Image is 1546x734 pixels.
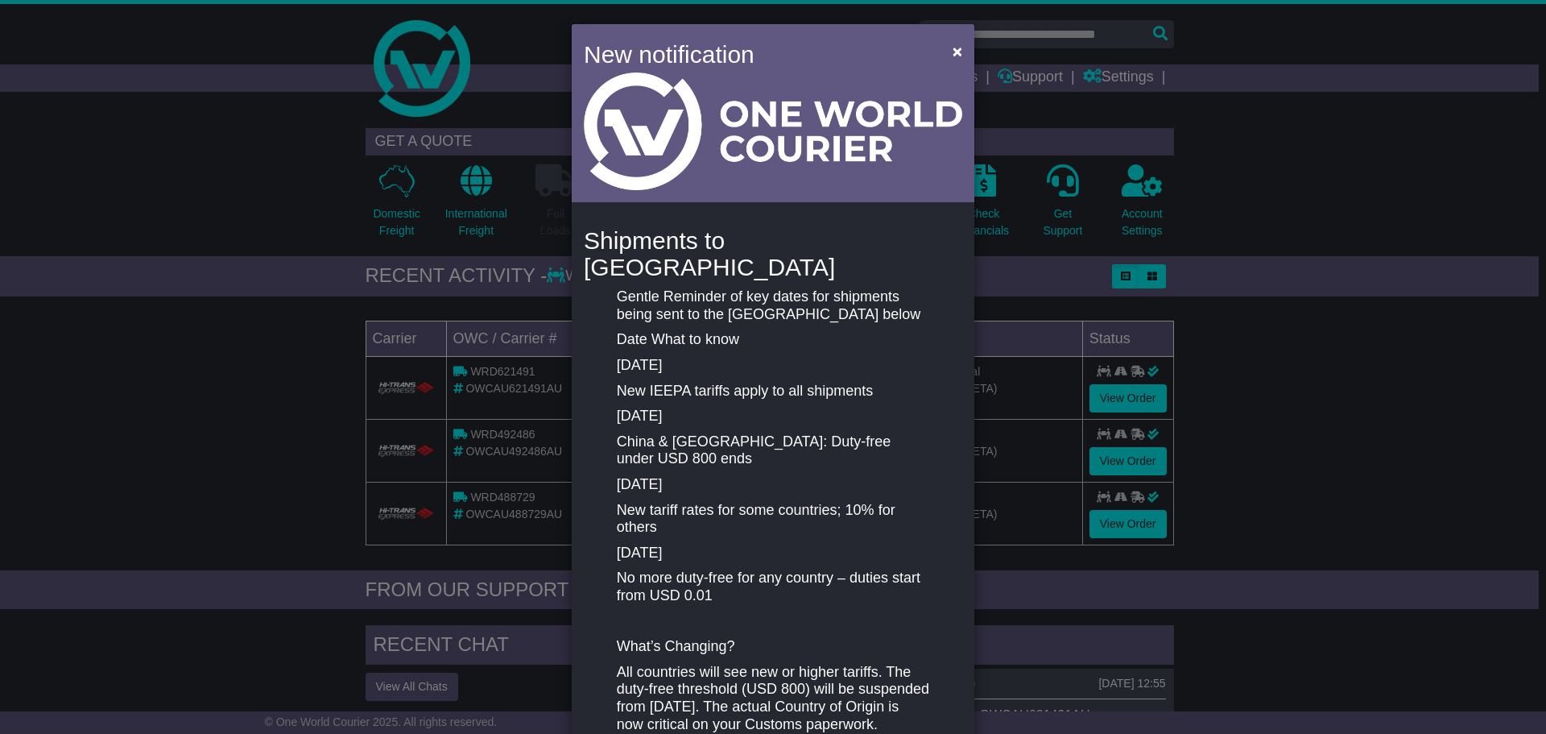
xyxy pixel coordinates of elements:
p: New IEEPA tariffs apply to all shipments [617,383,929,400]
p: No more duty-free for any country – duties start from USD 0.01 [617,570,929,604]
p: [DATE] [617,357,929,375]
h4: New notification [584,36,929,73]
p: [DATE] [617,545,929,562]
p: New tariff rates for some countries; 10% for others [617,502,929,537]
p: What’s Changing? [617,638,929,656]
p: Date What to know [617,331,929,349]
p: [DATE] [617,408,929,425]
img: Light [584,73,962,190]
p: China & [GEOGRAPHIC_DATA]: Duty-free under USD 800 ends [617,433,929,468]
button: Close [945,35,970,68]
span: × [953,42,962,60]
p: [DATE] [617,476,929,494]
p: All countries will see new or higher tariffs. The duty-free threshold (USD 800) will be suspended... [617,664,929,733]
p: Gentle Reminder of key dates for shipments being sent to the [GEOGRAPHIC_DATA] below [617,288,929,323]
h4: Shipments to [GEOGRAPHIC_DATA] [584,227,962,280]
